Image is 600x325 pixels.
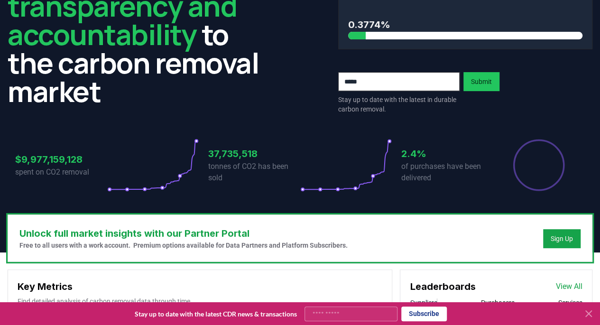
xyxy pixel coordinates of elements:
[551,234,573,243] a: Sign Up
[401,147,493,161] h3: 2.4%
[338,95,460,114] p: Stay up to date with the latest in durable carbon removal.
[481,298,515,307] button: Purchasers
[556,281,582,292] a: View All
[208,147,300,161] h3: 37,735,518
[463,72,499,91] button: Submit
[18,279,382,294] h3: Key Metrics
[401,161,493,184] p: of purchases have been delivered
[512,139,565,192] div: Percentage of sales delivered
[19,226,348,241] h3: Unlock full market insights with our Partner Portal
[208,161,300,184] p: tonnes of CO2 has been sold
[19,241,348,250] p: Free to all users with a work account. Premium options available for Data Partners and Platform S...
[558,298,582,307] button: Services
[410,279,475,294] h3: Leaderboards
[348,18,583,32] h3: 0.3774%
[543,229,581,248] button: Sign Up
[15,167,107,178] p: spent on CO2 removal
[15,152,107,167] h3: $9,977,159,128
[410,298,437,307] button: Suppliers
[18,297,382,306] p: Find detailed analysis of carbon removal data through time.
